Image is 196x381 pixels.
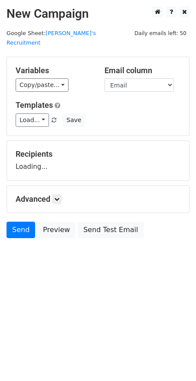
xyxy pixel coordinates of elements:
a: [PERSON_NAME]'s Recruitment [7,30,96,46]
a: Send Test Email [78,222,144,238]
h5: Recipients [16,149,180,159]
h5: Advanced [16,194,180,204]
small: Google Sheet: [7,30,96,46]
a: Templates [16,100,53,110]
a: Send [7,222,35,238]
a: Copy/paste... [16,78,69,92]
a: Daily emails left: 50 [131,30,189,36]
span: Daily emails left: 50 [131,29,189,38]
h5: Variables [16,66,91,75]
h2: New Campaign [7,6,189,21]
div: Loading... [16,149,180,172]
h5: Email column [105,66,180,75]
button: Save [62,113,85,127]
a: Load... [16,113,49,127]
a: Preview [37,222,75,238]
